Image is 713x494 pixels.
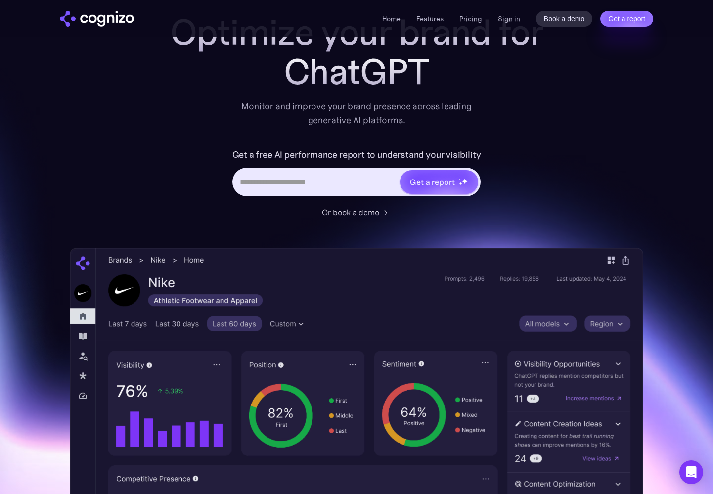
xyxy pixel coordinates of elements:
a: Home [382,14,401,23]
div: Monitor and improve your brand presence across leading generative AI platforms. [235,99,478,127]
a: Book a demo [536,11,593,27]
a: Get a report [600,11,653,27]
a: Or book a demo [322,206,391,218]
img: star [461,178,468,184]
form: Hero URL Input Form [232,147,481,201]
a: Features [416,14,444,23]
a: Get a reportstarstarstar [399,169,479,195]
div: Get a report [410,176,454,188]
div: Open Intercom Messenger [679,460,703,484]
img: cognizo logo [60,11,134,27]
a: Pricing [459,14,482,23]
img: star [459,179,460,180]
img: star [459,182,462,185]
div: Or book a demo [322,206,379,218]
a: home [60,11,134,27]
label: Get a free AI performance report to understand your visibility [232,147,481,163]
a: Sign in [498,13,520,25]
div: ChatGPT [159,52,554,91]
